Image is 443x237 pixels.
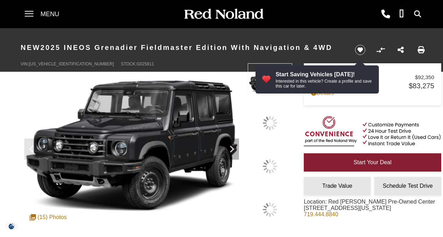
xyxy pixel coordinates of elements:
[398,46,404,54] a: Share this New 2025 INEOS Grenadier Fieldmaster Edition With Navigation & 4WD
[418,46,425,54] a: Print this New 2025 INEOS Grenadier Fieldmaster Edition With Navigation & 4WD
[304,177,371,195] a: Trade Value
[29,62,114,66] span: [US_VEHICLE_IDENTIFICATION_NUMBER]
[225,139,239,160] div: Next
[304,211,338,217] a: 719.444.8840
[136,62,154,66] span: G025811
[374,177,441,195] a: Schedule Test Drive
[353,159,392,165] span: Start Your Deal
[26,211,70,224] div: (15) Photos
[121,62,136,66] span: Stock:
[4,223,20,230] section: Click to Open Cookie Consent Modal
[21,63,242,229] img: New 2025 INEOS Fieldmaster Edition image 1
[304,199,435,223] div: Location: Red [PERSON_NAME] Pre-Owned Center [STREET_ADDRESS][US_STATE]
[352,44,368,56] button: Save vehicle
[4,223,20,230] img: Opt-Out Icon
[248,63,292,97] img: New 2025 INEOS Fieldmaster Edition image 1
[311,82,409,90] span: Red [PERSON_NAME]
[375,45,386,55] button: Compare vehicle
[322,183,352,189] span: Trade Value
[311,90,434,96] a: Details
[21,44,41,51] strong: New
[21,62,29,66] span: VIN:
[409,82,434,90] span: $83,275
[304,153,441,172] a: Start Your Deal
[415,74,434,80] span: $92,350
[21,33,343,62] h1: 2025 INEOS Grenadier Fieldmaster Edition With Navigation & 4WD
[183,8,264,20] img: Red Noland Auto Group
[383,183,433,189] span: Schedule Test Drive
[311,74,434,80] a: MSRP $92,350
[311,82,434,90] a: Red [PERSON_NAME] $83,275
[311,74,415,80] span: MSRP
